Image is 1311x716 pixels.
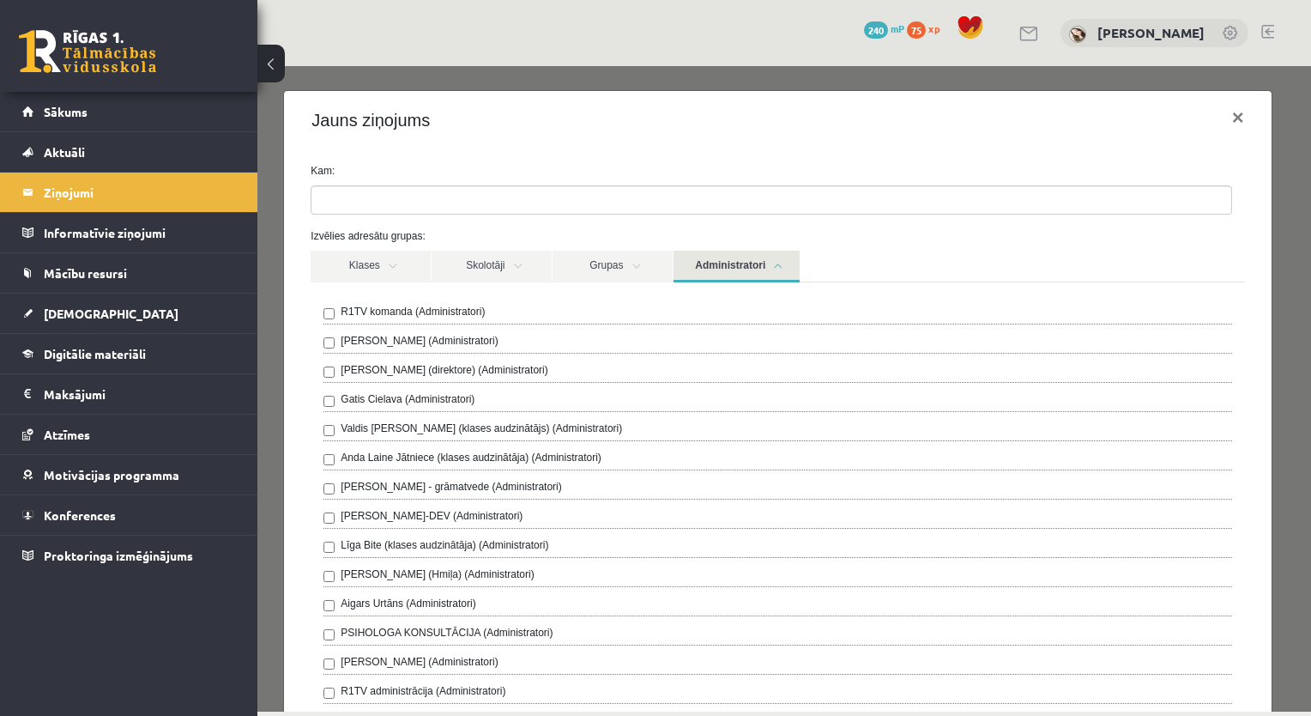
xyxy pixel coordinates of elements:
[22,173,236,212] a: Ziņojumi
[174,185,294,216] a: Skolotāji
[864,21,888,39] span: 240
[54,41,172,67] h4: Jauns ziņojums
[44,346,146,361] span: Digitālie materiāli
[44,548,193,563] span: Proktoringa izmēģinājums
[22,334,236,373] a: Digitālie materiāli
[1097,24,1205,41] a: [PERSON_NAME]
[44,507,116,523] span: Konferences
[19,30,156,73] a: Rīgas 1. Tālmācības vidusskola
[83,442,265,458] label: [PERSON_NAME]-DEV (Administratori)
[891,21,904,35] span: mP
[928,21,939,35] span: xp
[83,413,304,428] label: [PERSON_NAME] - grāmatvede (Administratori)
[22,455,236,495] a: Motivācijas programma
[83,296,290,312] label: [PERSON_NAME] (direktore) (Administratori)
[416,185,542,216] a: Administratori
[22,253,236,293] a: Mācību resursi
[53,185,173,216] a: Klases
[22,415,236,454] a: Atzīmes
[83,530,218,545] label: Aigars Urtāns (Administratori)
[22,536,236,575] a: Proktoringa izmēģinājums
[44,427,90,442] span: Atzīmes
[83,588,240,604] label: [PERSON_NAME] (Administratori)
[40,162,1000,178] label: Izvēlies adresātu grupas:
[44,374,236,414] legend: Maksājumi
[83,325,217,341] label: Gatis Cielava (Administratori)
[907,21,948,35] a: 75 xp
[44,265,127,281] span: Mācību resursi
[44,173,236,212] legend: Ziņojumi
[44,144,85,160] span: Aktuāli
[17,17,915,35] body: Визуальный текстовый редактор, wiswyg-editor-47024967296620-1757939787-570
[907,21,926,39] span: 75
[1069,26,1086,43] img: Kitija Priedoliņa
[83,238,227,253] label: R1TV komanda (Administratori)
[22,213,236,252] a: Informatīvie ziņojumi
[83,501,276,516] label: [PERSON_NAME] (Hmiļa) (Administratori)
[83,267,240,282] label: [PERSON_NAME] (Administratori)
[44,213,236,252] legend: Informatīvie ziņojumi
[22,92,236,131] a: Sākums
[22,132,236,172] a: Aktuāli
[22,294,236,333] a: [DEMOGRAPHIC_DATA]
[961,27,1000,76] button: ×
[83,617,248,633] label: R1TV administrācija (Administratori)
[83,355,365,370] label: Valdis [PERSON_NAME] (klases audzinātājs) (Administratori)
[83,384,344,399] label: Anda Laine Jātniece (klases audzinātāja) (Administratori)
[44,104,88,119] span: Sākums
[295,185,415,216] a: Grupas
[83,559,295,574] label: PSIHOLOGA KONSULTĀCIJA (Administratori)
[22,495,236,535] a: Konferences
[83,471,291,487] label: Līga Bite (klases audzinātāja) (Administratori)
[44,306,178,321] span: [DEMOGRAPHIC_DATA]
[40,97,1000,112] label: Kam:
[864,21,904,35] a: 240 mP
[44,467,179,482] span: Motivācijas programma
[22,374,236,414] a: Maksājumi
